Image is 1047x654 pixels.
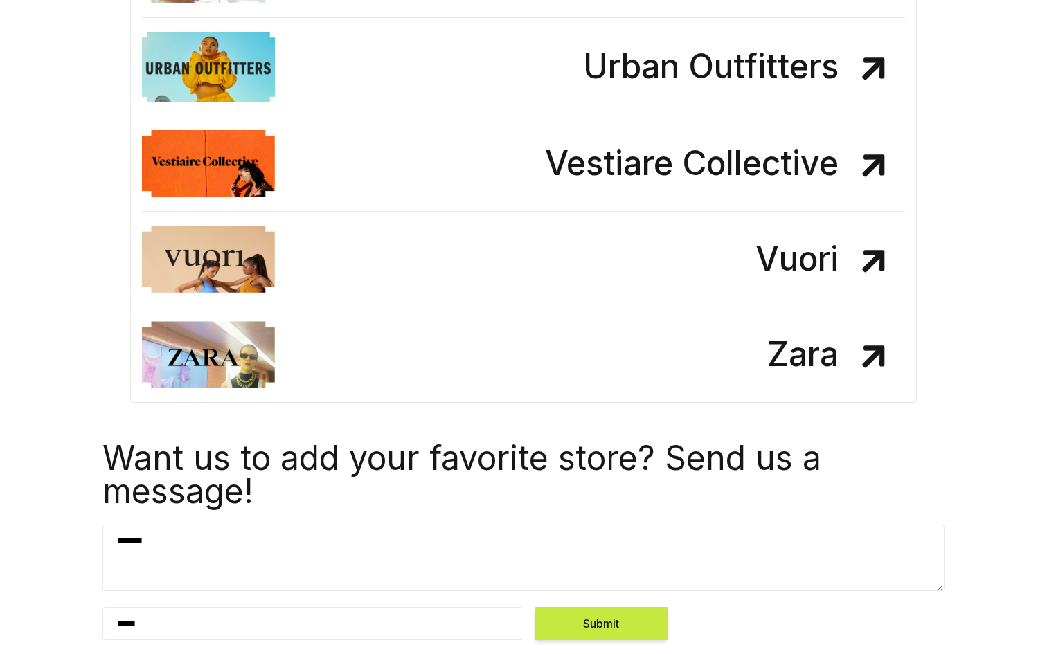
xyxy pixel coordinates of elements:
[142,226,275,293] img: Vuori
[142,127,905,200] a: Vestiare Collective
[142,321,275,388] img: Zara
[142,29,905,104] a: Urban Outfitters
[583,50,905,83] h2: Urban Outfitters
[545,147,905,180] h2: Vestiare Collective
[535,607,668,640] button: Submit
[755,242,905,275] h2: Vuori
[548,615,654,632] div: Submit
[142,32,275,101] img: Urban Outfitters
[142,130,275,197] img: Vestiare Collective
[142,223,905,296] a: Vuori
[767,338,905,371] h2: Zara
[102,425,945,525] div: Want us to add your favorite store? Send us a message!
[142,318,905,391] a: Zara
